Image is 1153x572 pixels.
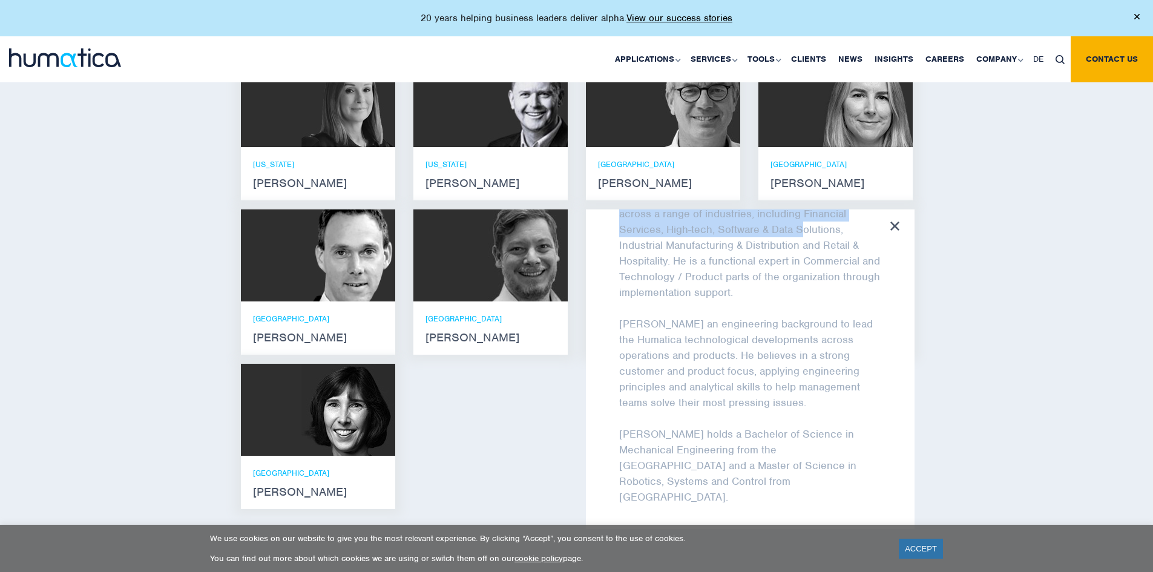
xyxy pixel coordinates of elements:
[646,55,740,147] img: Jan Löning
[253,468,383,478] p: [GEOGRAPHIC_DATA]
[425,159,556,169] p: [US_STATE]
[598,179,728,188] strong: [PERSON_NAME]
[1056,55,1065,64] img: search_icon
[919,36,970,82] a: Careers
[9,48,121,67] img: logo
[626,12,732,24] a: View our success stories
[301,209,395,301] img: Andreas Knobloch
[619,316,881,410] p: [PERSON_NAME] an engineering background to lead the Humatica technological developments across op...
[1071,36,1153,82] a: Contact us
[514,553,563,564] a: cookie policy
[425,333,556,343] strong: [PERSON_NAME]
[685,36,741,82] a: Services
[210,553,884,564] p: You can find out more about which cookies we are using or switch them off on our page.
[785,36,832,82] a: Clients
[474,209,568,301] img: Claudio Limacher
[425,179,556,188] strong: [PERSON_NAME]
[253,333,383,343] strong: [PERSON_NAME]
[301,55,395,147] img: Melissa Mounce
[1033,54,1043,64] span: DE
[1027,36,1050,82] a: DE
[421,12,732,24] p: 20 years helping business leaders deliver alpha.
[253,159,383,169] p: [US_STATE]
[869,36,919,82] a: Insights
[609,36,685,82] a: Applications
[598,159,728,169] p: [GEOGRAPHIC_DATA]
[253,179,383,188] strong: [PERSON_NAME]
[741,36,785,82] a: Tools
[210,533,884,544] p: We use cookies on our website to give you the most relevant experience. By clicking “Accept”, you...
[819,55,913,147] img: Zoë Fox
[770,179,901,188] strong: [PERSON_NAME]
[619,174,881,300] p: [PERSON_NAME] is a Director and the Technology Lead at Humatica. He has led client engagements ac...
[899,539,943,559] a: ACCEPT
[770,159,901,169] p: [GEOGRAPHIC_DATA]
[832,36,869,82] a: News
[619,426,881,505] p: [PERSON_NAME] holds a Bachelor of Science in Mechanical Engineering from the [GEOGRAPHIC_DATA] an...
[253,487,383,497] strong: [PERSON_NAME]
[253,314,383,324] p: [GEOGRAPHIC_DATA]
[474,55,568,147] img: Russell Raath
[425,314,556,324] p: [GEOGRAPHIC_DATA]
[970,36,1027,82] a: Company
[301,364,395,456] img: Karen Wright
